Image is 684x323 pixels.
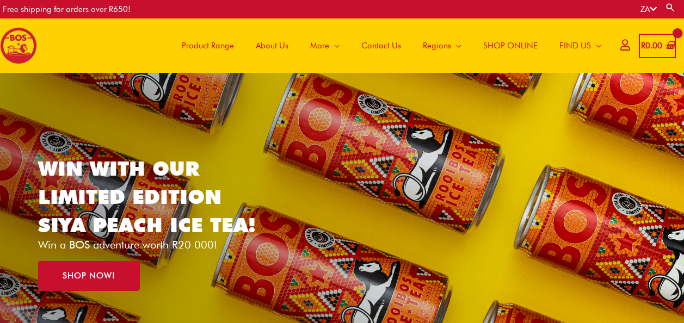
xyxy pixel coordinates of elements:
a: About Us [245,18,299,73]
a: Product Range [171,18,245,73]
span: Regions [423,29,451,62]
span: R [641,41,645,51]
span: FIND US [559,29,591,62]
bdi: 0.00 [641,41,662,51]
nav: Site Navigation [163,18,612,73]
p: Win a BOS adventure worth R20 000! [38,239,273,250]
a: Search button [665,2,676,13]
span: SHOP ONLINE [483,29,538,62]
a: View Shopping Cart, empty [639,34,676,58]
span: Contact Us [361,29,401,62]
span: SHOP NOW! [63,272,115,280]
a: Regions [412,18,472,73]
span: About Us [256,29,288,62]
a: Contact Us [350,18,412,73]
a: ZA [640,4,657,14]
span: More [310,29,329,62]
a: WIN WITH OUR LIMITED EDITION SIYA PEACH ICE TEA! [38,156,256,237]
a: SHOP ONLINE [472,18,549,73]
a: More [299,18,350,73]
span: Product Range [182,29,234,62]
a: SHOP NOW! [38,261,140,291]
